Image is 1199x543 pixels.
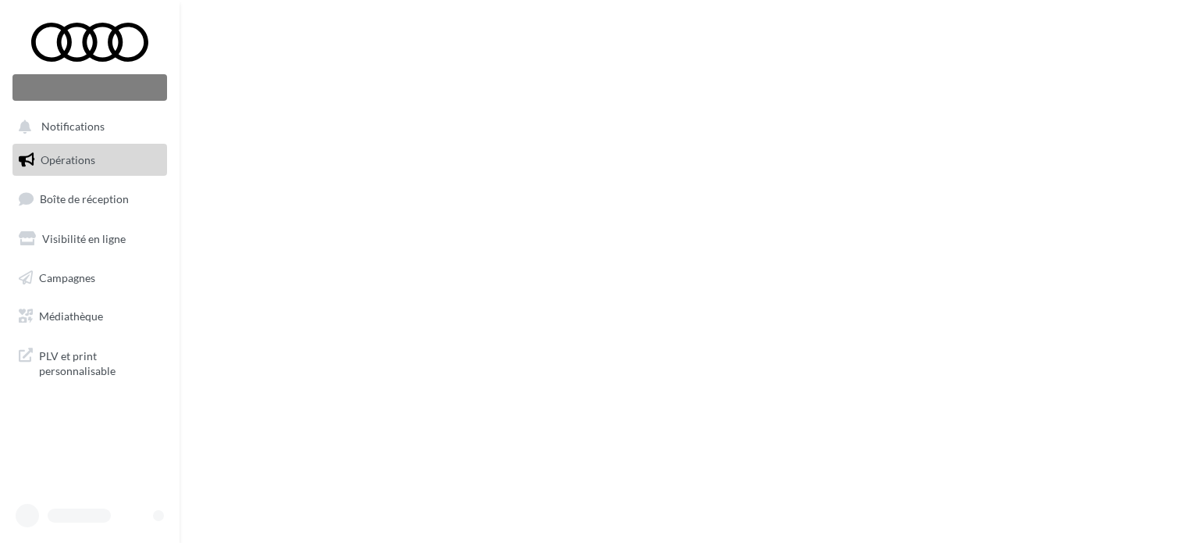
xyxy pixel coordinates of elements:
span: Visibilité en ligne [42,232,126,245]
span: Notifications [41,120,105,134]
span: Campagnes [39,270,95,284]
a: Visibilité en ligne [9,223,170,255]
a: Opérations [9,144,170,177]
span: Boîte de réception [40,192,129,205]
span: Médiathèque [39,309,103,323]
a: Campagnes [9,262,170,295]
a: Boîte de réception [9,182,170,216]
span: Opérations [41,153,95,166]
div: Nouvelle campagne [12,74,167,101]
a: PLV et print personnalisable [9,339,170,385]
span: PLV et print personnalisable [39,345,161,379]
a: Médiathèque [9,300,170,333]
